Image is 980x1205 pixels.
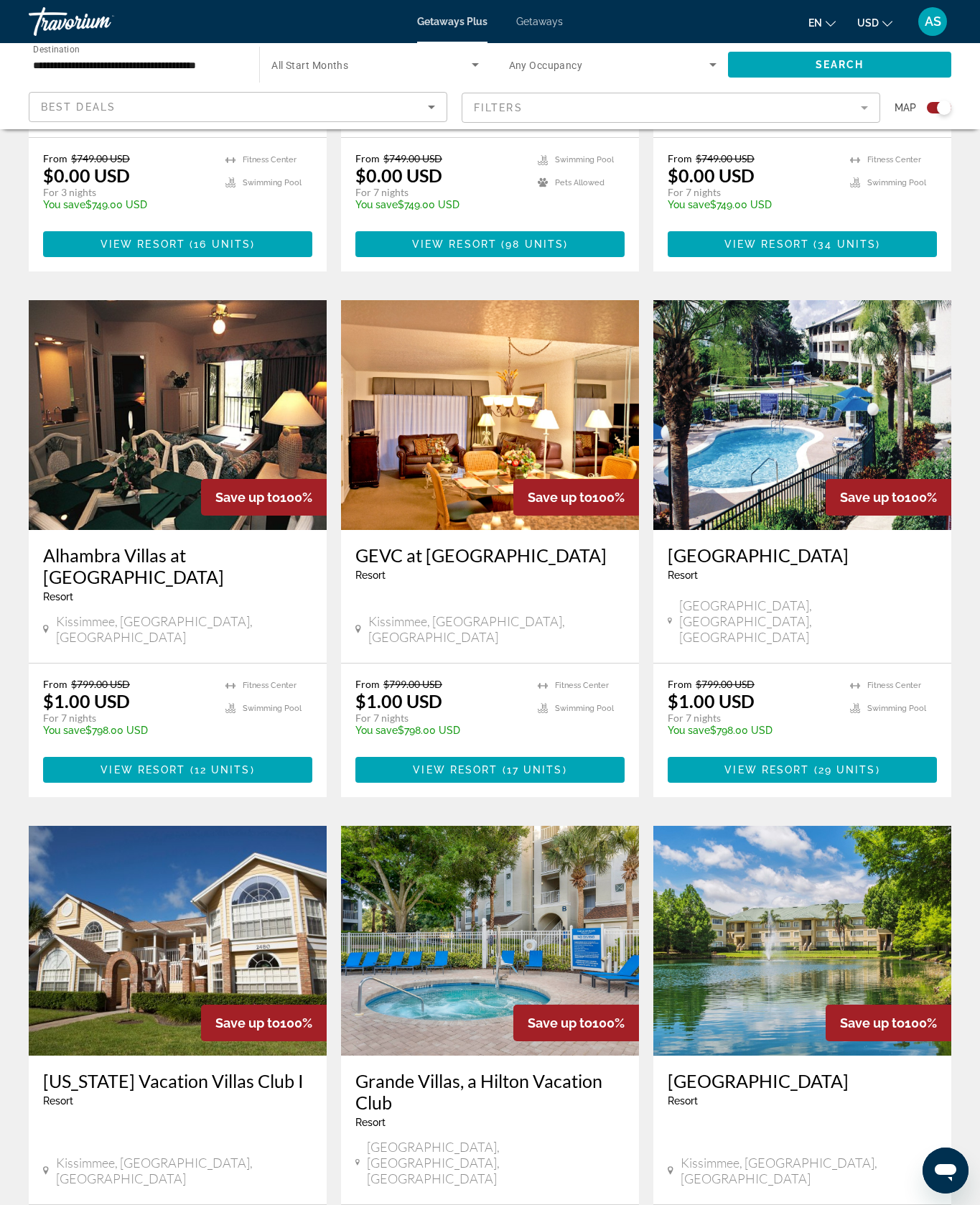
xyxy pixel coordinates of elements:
span: 29 units [818,764,876,776]
span: You save [668,725,710,736]
span: 16 units [194,238,251,250]
span: Fitness Center [867,155,921,164]
span: Resort [355,1117,386,1128]
span: Swimming Pool [867,704,926,713]
span: You save [43,725,85,736]
p: For 7 nights [355,186,523,199]
span: You save [355,725,398,736]
p: For 7 nights [668,712,836,725]
span: $749.00 USD [383,152,442,164]
button: View Resort(12 units) [43,757,312,783]
p: $1.00 USD [43,690,130,712]
p: $749.00 USD [355,199,523,210]
button: Change language [808,12,836,33]
span: $799.00 USD [383,678,442,690]
span: Any Occupancy [509,60,583,71]
span: You save [43,199,85,210]
span: Save up to [840,490,905,505]
span: ( ) [809,238,880,250]
h3: [GEOGRAPHIC_DATA] [668,1070,937,1092]
a: Getaways Plus [417,16,487,27]
span: Kissimmee, [GEOGRAPHIC_DATA], [GEOGRAPHIC_DATA] [56,1155,312,1186]
span: ( ) [185,238,255,250]
span: Fitness Center [867,681,921,690]
img: 5169I01X.jpg [341,300,639,530]
span: AS [925,14,941,29]
img: 4206O01X.jpg [653,300,951,530]
button: Change currency [857,12,892,33]
span: From [43,678,67,690]
span: ( ) [498,764,566,776]
img: 6740E01L.jpg [29,826,327,1056]
button: View Resort(98 units) [355,231,625,257]
a: View Resort(16 units) [43,231,312,257]
span: Save up to [840,1015,905,1030]
span: Resort [355,569,386,581]
span: From [668,152,692,164]
span: $749.00 USD [71,152,130,164]
p: $798.00 USD [43,725,211,736]
span: Fitness Center [243,681,297,690]
p: For 3 nights [43,186,211,199]
p: $749.00 USD [668,199,836,210]
img: 2610E01X.jpg [653,826,951,1056]
a: Grande Villas, a Hilton Vacation Club [355,1070,625,1113]
span: All Start Months [271,60,348,71]
p: $798.00 USD [668,725,836,736]
span: View Resort [724,764,809,776]
button: View Resort(17 units) [355,757,625,783]
span: 98 units [505,238,564,250]
span: Swimming Pool [243,704,302,713]
span: Kissimmee, [GEOGRAPHIC_DATA], [GEOGRAPHIC_DATA] [368,613,625,645]
span: 34 units [818,238,876,250]
span: [GEOGRAPHIC_DATA], [GEOGRAPHIC_DATA], [GEOGRAPHIC_DATA] [367,1139,625,1186]
span: Fitness Center [243,155,297,164]
a: [GEOGRAPHIC_DATA] [668,544,937,566]
span: ( ) [809,764,879,776]
iframe: Button to launch messaging window [923,1148,969,1194]
span: You save [668,199,710,210]
a: View Resort(34 units) [668,231,937,257]
span: Pets Allowed [555,178,605,187]
span: From [668,678,692,690]
span: ( ) [185,764,254,776]
p: $0.00 USD [43,164,130,186]
span: You save [355,199,398,210]
a: Alhambra Villas at [GEOGRAPHIC_DATA] [43,544,312,587]
span: $799.00 USD [71,678,130,690]
button: User Menu [914,6,951,37]
p: $749.00 USD [43,199,211,210]
span: View Resort [724,238,809,250]
span: Search [816,59,864,70]
span: $799.00 USD [696,678,755,690]
div: 100% [826,1005,951,1041]
span: From [355,678,380,690]
span: Resort [668,1095,698,1107]
span: Swimming Pool [555,155,614,164]
span: Save up to [528,490,592,505]
mat-select: Sort by [41,98,435,116]
span: Kissimmee, [GEOGRAPHIC_DATA], [GEOGRAPHIC_DATA] [56,613,312,645]
span: Swimming Pool [867,178,926,187]
span: Getaways [516,16,563,27]
h3: GEVC at [GEOGRAPHIC_DATA] [355,544,625,566]
p: For 7 nights [355,712,523,725]
button: View Resort(29 units) [668,757,937,783]
span: ( ) [497,238,568,250]
span: [GEOGRAPHIC_DATA], [GEOGRAPHIC_DATA], [GEOGRAPHIC_DATA] [679,597,937,645]
p: $798.00 USD [355,725,523,736]
div: 100% [826,479,951,516]
span: Swimming Pool [243,178,302,187]
a: [US_STATE] Vacation Villas Club I [43,1070,312,1092]
span: From [43,152,67,164]
span: Save up to [215,490,280,505]
span: Destination [33,44,80,54]
p: For 7 nights [668,186,836,199]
